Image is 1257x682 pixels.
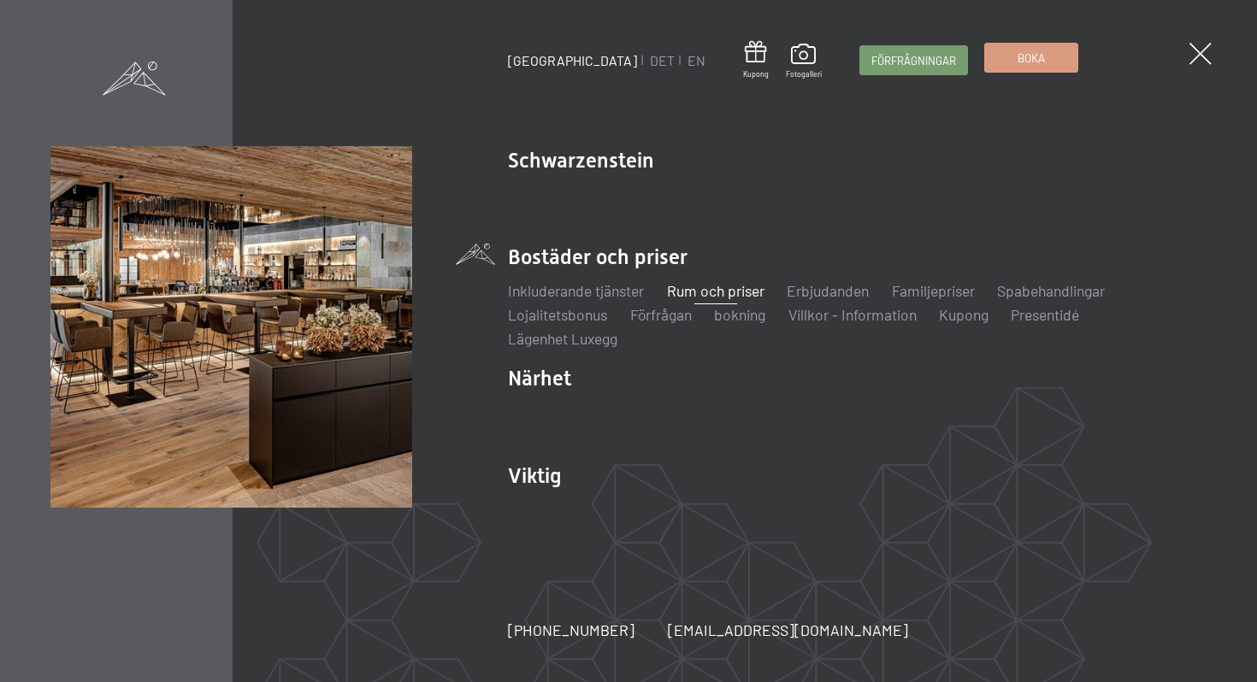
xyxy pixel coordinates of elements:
[714,305,765,324] a: bokning
[786,44,822,79] a: Fotogalleri
[508,305,607,324] a: Lojalitetsbonus
[1011,305,1079,324] a: Presentidé
[997,281,1105,300] a: Spabehandlingar
[650,52,675,68] a: DET
[508,329,617,348] a: Lägenhet Luxegg
[860,46,967,74] a: Förfrågningar
[743,41,769,79] a: Kupong
[939,305,988,324] a: Kupong
[787,281,869,300] a: Erbjudanden
[985,44,1077,72] a: Boka
[788,305,917,324] a: Villkor - Information
[1018,51,1045,65] font: Boka
[630,305,692,324] a: Förfrågan
[892,281,975,300] a: Familjepriser
[668,620,908,639] font: [EMAIL_ADDRESS][DOMAIN_NAME]
[668,620,908,641] a: [EMAIL_ADDRESS][DOMAIN_NAME]
[508,620,634,639] font: [PHONE_NUMBER]
[743,69,769,79] font: Kupong
[508,281,644,300] a: Inkluderande tjänster
[786,69,822,79] font: Fotogalleri
[688,52,705,68] a: EN
[508,52,637,68] a: [GEOGRAPHIC_DATA]
[667,281,764,300] a: Rum och priser
[871,54,956,68] font: Förfrågningar
[508,620,634,641] a: [PHONE_NUMBER]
